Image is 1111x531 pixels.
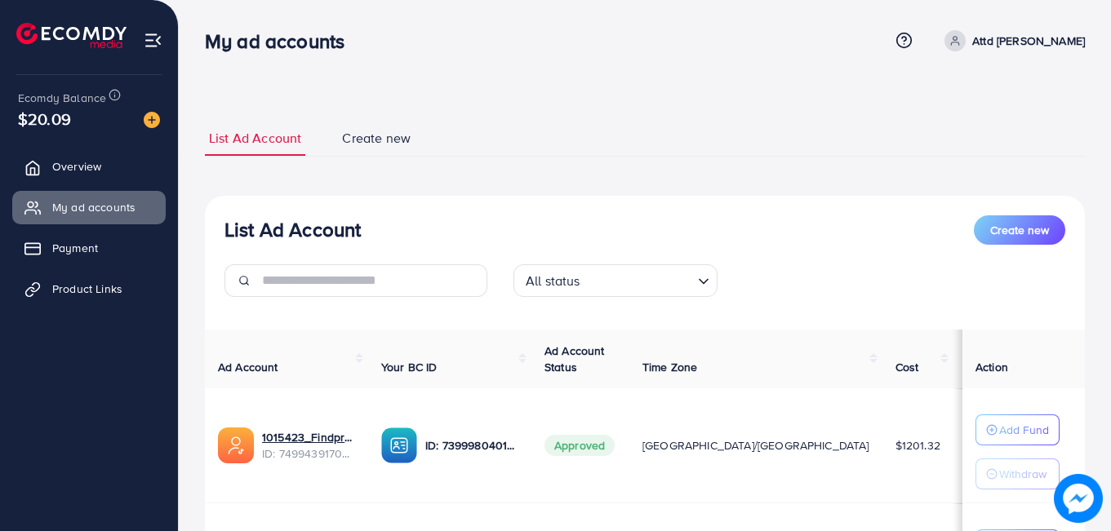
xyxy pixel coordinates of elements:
[12,150,166,183] a: Overview
[895,437,940,454] span: $1201.32
[585,266,691,293] input: Search for option
[975,414,1060,445] button: Add Fund
[16,23,127,48] img: logo
[990,222,1049,238] span: Create new
[425,436,518,455] p: ID: 7399980401722310657
[381,359,438,375] span: Your BC ID
[642,359,697,375] span: Time Zone
[144,31,162,50] img: menu
[522,269,584,293] span: All status
[12,272,166,305] a: Product Links
[262,429,355,445] a: 1015423_Findproduct_1746099618697
[938,30,1085,51] a: Attd [PERSON_NAME]
[144,112,160,128] img: image
[12,232,166,264] a: Payment
[999,464,1047,484] p: Withdraw
[18,90,106,106] span: Ecomdy Balance
[262,429,355,462] div: <span class='underline'>1015423_Findproduct_1746099618697</span></br>7499439170620899346
[12,191,166,223] a: My ad accounts
[52,240,98,256] span: Payment
[262,445,355,462] span: ID: 7499439170620899346
[544,435,615,456] span: Approved
[224,218,361,241] h3: List Ad Account
[975,458,1060,489] button: Withdraw
[513,264,718,297] div: Search for option
[218,427,254,463] img: ic-ads-acc.e4c84228.svg
[974,215,1065,245] button: Create new
[381,427,417,463] img: ic-ba-acc.ded83a64.svg
[52,281,122,297] span: Product Links
[642,437,869,454] span: [GEOGRAPHIC_DATA]/[GEOGRAPHIC_DATA]
[999,420,1049,440] p: Add Fund
[218,359,278,375] span: Ad Account
[1054,474,1103,523] img: image
[975,359,1008,375] span: Action
[544,343,605,375] span: Ad Account Status
[18,107,71,131] span: $20.09
[895,359,919,375] span: Cost
[972,31,1085,51] p: Attd [PERSON_NAME]
[52,199,136,215] span: My ad accounts
[205,29,358,53] h3: My ad accounts
[209,129,301,148] span: List Ad Account
[52,158,101,175] span: Overview
[342,129,411,148] span: Create new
